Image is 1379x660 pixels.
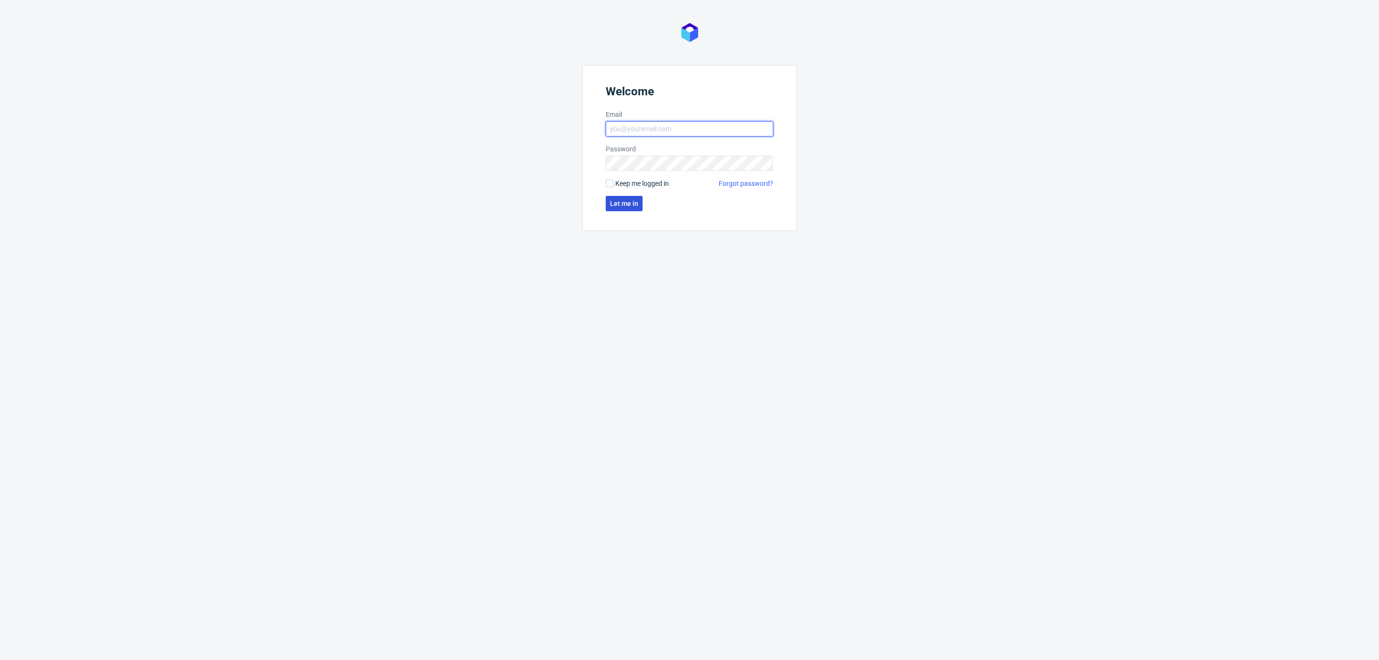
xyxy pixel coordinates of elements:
a: Forgot password? [719,179,773,188]
label: Email [606,110,773,119]
header: Welcome [606,85,773,102]
input: you@youremail.com [606,121,773,137]
span: Keep me logged in [615,179,669,188]
span: Let me in [610,200,638,207]
label: Password [606,144,773,154]
button: Let me in [606,196,643,211]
